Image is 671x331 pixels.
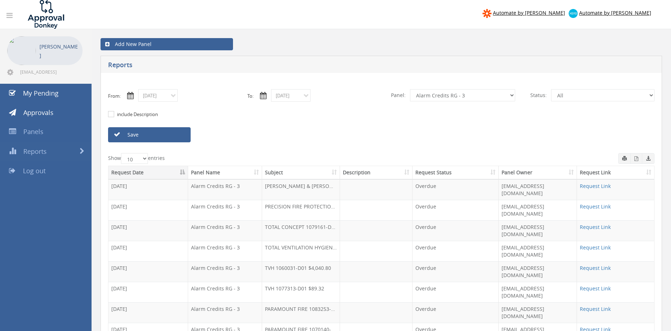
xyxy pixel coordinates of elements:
[188,282,262,302] td: Alarm Credits RG - 3
[493,9,565,16] span: Automate by [PERSON_NAME]
[121,153,148,164] select: Showentries
[108,166,188,179] th: Request Date: activate to sort column descending
[526,89,551,101] span: Status:
[413,166,499,179] th: Request Status: activate to sort column ascending
[499,241,577,261] td: [EMAIL_ADDRESS][DOMAIN_NAME]
[499,261,577,282] td: [EMAIL_ADDRESS][DOMAIN_NAME]
[23,89,59,97] span: My Pending
[579,9,651,16] span: Automate by [PERSON_NAME]
[23,127,43,136] span: Panels
[108,179,188,200] td: [DATE]
[262,200,340,220] td: PRECISION FIRE PROTECTION 1083696-D01 $1,289.11
[188,220,262,241] td: Alarm Credits RG - 3
[387,89,410,101] span: Panel:
[101,38,233,50] a: Add New Panel
[247,93,253,100] label: To:
[483,9,491,18] img: zapier-logomark.png
[577,166,654,179] th: Request Link: activate to sort column ascending
[20,69,81,75] span: [EMAIL_ADDRESS][DOMAIN_NAME]
[262,220,340,241] td: TOTAL CONCEPT 1079161-D01 $534.60
[188,241,262,261] td: Alarm Credits RG - 3
[23,108,53,117] span: Approvals
[499,302,577,323] td: [EMAIL_ADDRESS][DOMAIN_NAME]
[413,241,499,261] td: Overdue
[108,93,121,100] label: From:
[569,9,578,18] img: xero-logo.png
[188,261,262,282] td: Alarm Credits RG - 3
[413,282,499,302] td: Overdue
[580,244,611,251] a: Request Link
[108,302,188,323] td: [DATE]
[188,302,262,323] td: Alarm Credits RG - 3
[262,261,340,282] td: TVH 1060031-D01 $4,040.80
[108,127,191,142] a: Save
[262,179,340,200] td: [PERSON_NAME] & [PERSON_NAME] RESOURCES 1083874-D01 $8.71
[188,179,262,200] td: Alarm Credits RG - 3
[580,183,611,189] a: Request Link
[108,61,492,70] h5: Reports
[39,42,79,60] p: [PERSON_NAME]
[580,265,611,271] a: Request Link
[188,200,262,220] td: Alarm Credits RG - 3
[23,147,47,156] span: Reports
[262,166,340,179] th: Subject: activate to sort column ascending
[580,203,611,210] a: Request Link
[262,282,340,302] td: TVH 1077313-D01 $89.32
[108,220,188,241] td: [DATE]
[108,261,188,282] td: [DATE]
[108,200,188,220] td: [DATE]
[188,166,262,179] th: Panel Name: activate to sort column ascending
[499,200,577,220] td: [EMAIL_ADDRESS][DOMAIN_NAME]
[499,179,577,200] td: [EMAIL_ADDRESS][DOMAIN_NAME]
[108,241,188,261] td: [DATE]
[413,302,499,323] td: Overdue
[580,285,611,292] a: Request Link
[340,166,413,179] th: Description: activate to sort column ascending
[262,302,340,323] td: PARAMOUNT FIRE 1083253-D01 $86.51
[499,166,577,179] th: Panel Owner: activate to sort column ascending
[262,241,340,261] td: TOTAL VENTILATION HYGIENE 1081794-D01 $10,686.50
[499,220,577,241] td: [EMAIL_ADDRESS][DOMAIN_NAME]
[413,179,499,200] td: Overdue
[580,224,611,230] a: Request Link
[413,200,499,220] td: Overdue
[499,282,577,302] td: [EMAIL_ADDRESS][DOMAIN_NAME]
[108,282,188,302] td: [DATE]
[580,305,611,312] a: Request Link
[23,166,46,175] span: Log out
[108,153,165,164] label: Show entries
[413,261,499,282] td: Overdue
[413,220,499,241] td: Overdue
[115,111,158,118] label: include Description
